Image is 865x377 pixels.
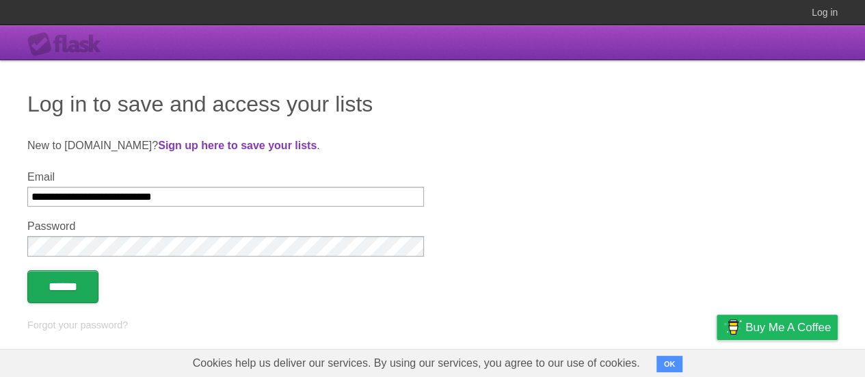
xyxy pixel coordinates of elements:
[656,356,683,372] button: OK
[27,88,838,120] h1: Log in to save and access your lists
[27,220,424,233] label: Password
[745,315,831,339] span: Buy me a coffee
[27,138,838,154] p: New to [DOMAIN_NAME]? .
[717,315,838,340] a: Buy me a coffee
[27,320,128,330] a: Forgot your password?
[158,140,317,151] a: Sign up here to save your lists
[27,32,109,57] div: Flask
[723,315,742,339] img: Buy me a coffee
[179,350,654,377] span: Cookies help us deliver our services. By using our services, you agree to our use of cookies.
[27,171,424,183] label: Email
